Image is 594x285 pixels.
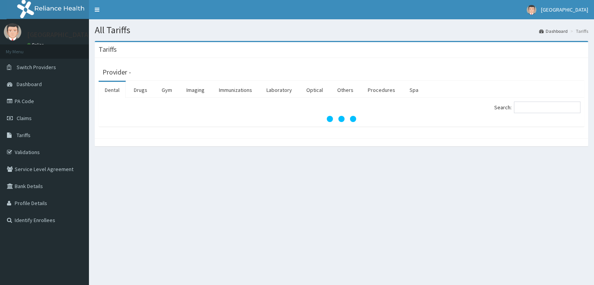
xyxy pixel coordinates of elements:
[17,81,42,88] span: Dashboard
[4,23,21,41] img: User Image
[128,82,154,98] a: Drugs
[260,82,298,98] a: Laboratory
[17,64,56,71] span: Switch Providers
[17,115,32,122] span: Claims
[99,46,117,53] h3: Tariffs
[331,82,360,98] a: Others
[514,102,580,113] input: Search:
[494,102,580,113] label: Search:
[155,82,178,98] a: Gym
[17,132,31,139] span: Tariffs
[180,82,211,98] a: Imaging
[539,28,568,34] a: Dashboard
[362,82,401,98] a: Procedures
[403,82,425,98] a: Spa
[527,5,536,15] img: User Image
[27,42,46,47] a: Online
[300,82,329,98] a: Optical
[541,6,588,13] span: [GEOGRAPHIC_DATA]
[213,82,258,98] a: Immunizations
[27,31,91,38] p: [GEOGRAPHIC_DATA]
[99,82,126,98] a: Dental
[326,103,357,134] svg: audio-loading
[568,28,588,34] li: Tariffs
[95,25,588,35] h1: All Tariffs
[102,69,131,76] h3: Provider -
